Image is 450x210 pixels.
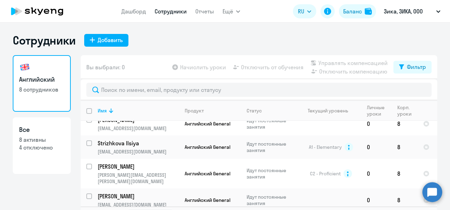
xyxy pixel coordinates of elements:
[247,167,295,180] p: Идут постоянные занятия
[367,104,387,117] div: Личные уроки
[98,202,179,208] p: [EMAIL_ADDRESS][DOMAIN_NAME]
[247,141,295,153] p: Идут постоянные занятия
[393,61,432,74] button: Фильтр
[397,104,412,117] div: Корп. уроки
[185,197,230,203] span: Английский General
[98,148,179,155] p: [EMAIL_ADDRESS][DOMAIN_NAME]
[98,172,179,185] p: [PERSON_NAME][EMAIL_ADDRESS][PERSON_NAME][DOMAIN_NAME]
[361,135,392,159] td: 0
[361,159,392,188] td: 0
[195,8,214,15] a: Отчеты
[392,159,417,188] td: 8
[298,7,304,16] span: RU
[98,139,178,147] p: Strizhkova Ilsiya
[247,107,295,114] div: Статус
[397,104,417,117] div: Корп. уроки
[13,55,71,112] a: Английский8 сотрудников
[86,63,125,71] span: Вы выбрали: 0
[98,163,178,170] p: [PERSON_NAME]
[247,194,295,206] p: Идут постоянные занятия
[19,125,64,134] h3: Все
[185,107,204,114] div: Продукт
[247,117,295,130] p: Идут постоянные занятия
[223,4,240,18] button: Ещё
[98,125,179,132] p: [EMAIL_ADDRESS][DOMAIN_NAME]
[185,144,230,150] span: Английский General
[19,144,64,151] p: 4 отключено
[98,163,179,170] a: [PERSON_NAME]
[13,33,76,47] h1: Сотрудники
[343,7,362,16] div: Баланс
[19,86,64,93] p: 8 сотрудников
[19,75,64,84] h3: Английский
[98,192,179,200] a: [PERSON_NAME]
[247,107,262,114] div: Статус
[98,192,178,200] p: [PERSON_NAME]
[361,112,392,135] td: 0
[98,107,107,114] div: Имя
[310,170,341,177] span: C2 - Proficient
[185,170,230,177] span: Английский General
[121,8,146,15] a: Дашборд
[308,107,348,114] div: Текущий уровень
[365,8,372,15] img: balance
[185,107,241,114] div: Продукт
[98,107,179,114] div: Имя
[19,62,30,73] img: english
[380,3,444,20] button: Зика, ЗИКА, ООО
[384,7,423,16] p: Зика, ЗИКА, ООО
[407,63,426,71] div: Фильтр
[155,8,187,15] a: Сотрудники
[223,7,233,16] span: Ещё
[367,104,391,117] div: Личные уроки
[392,112,417,135] td: 8
[13,117,71,174] a: Все8 активны4 отключено
[293,4,316,18] button: RU
[84,34,128,47] button: Добавить
[19,136,64,144] p: 8 активны
[185,121,230,127] span: Английский General
[339,4,376,18] button: Балансbalance
[309,144,342,150] span: A1 - Elementary
[98,139,179,147] a: Strizhkova Ilsiya
[392,135,417,159] td: 8
[86,83,432,97] input: Поиск по имени, email, продукту или статусу
[301,107,361,114] div: Текущий уровень
[98,36,123,44] div: Добавить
